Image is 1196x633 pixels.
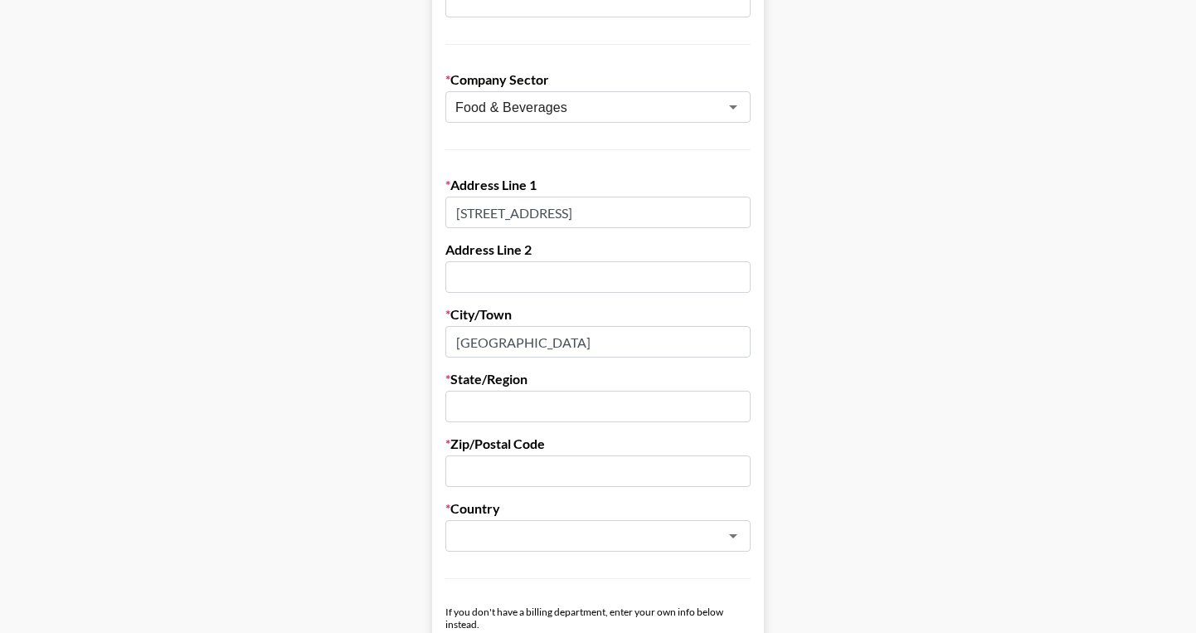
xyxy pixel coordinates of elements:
[722,524,745,548] button: Open
[445,241,751,258] label: Address Line 2
[445,306,751,323] label: City/Town
[445,606,751,631] div: If you don't have a billing department, enter your own info below instead.
[445,71,751,88] label: Company Sector
[445,436,751,452] label: Zip/Postal Code
[722,95,745,119] button: Open
[445,371,751,387] label: State/Region
[445,177,751,193] label: Address Line 1
[445,500,751,517] label: Country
